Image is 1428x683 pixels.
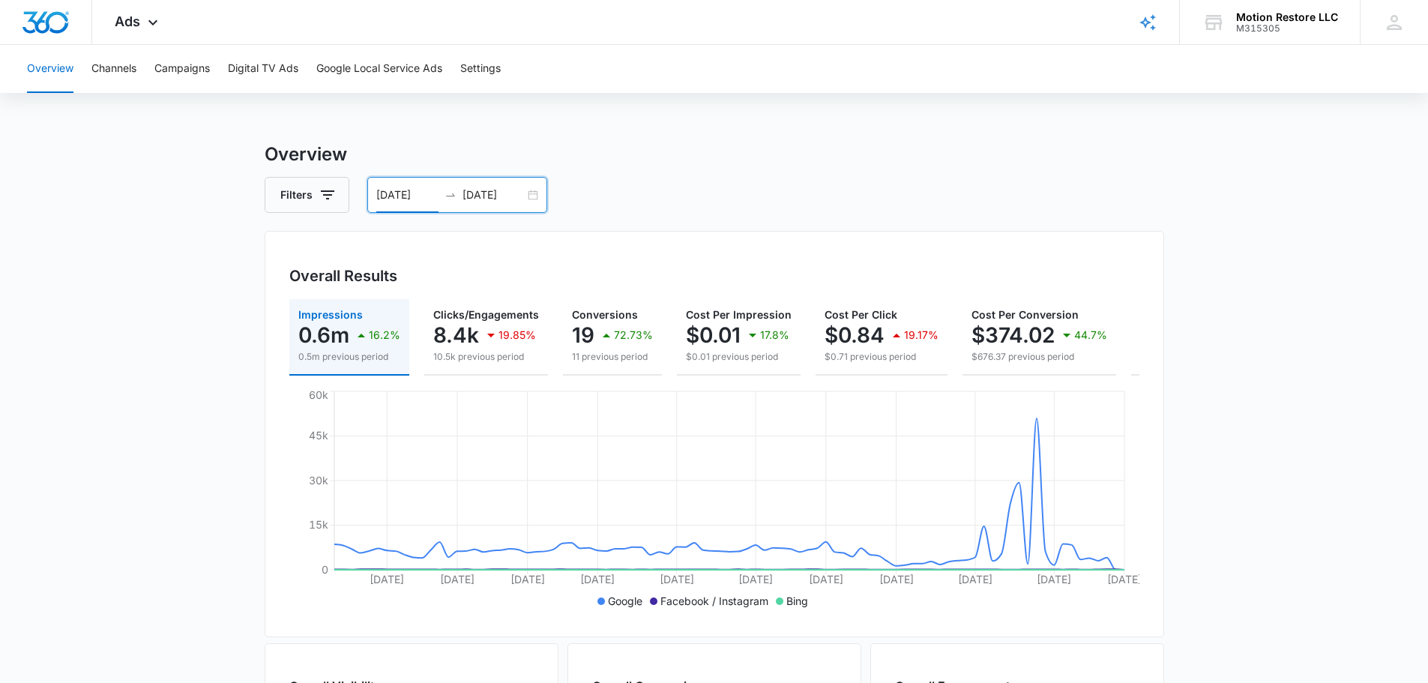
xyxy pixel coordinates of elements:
span: Impressions [298,308,363,321]
div: account name [1236,11,1338,23]
p: $0.84 [825,323,885,347]
tspan: [DATE] [580,573,615,586]
span: swap-right [445,189,457,201]
p: 0.6m [298,323,349,347]
tspan: [DATE] [659,573,693,586]
tspan: [DATE] [1107,573,1142,586]
input: Start date [376,187,439,203]
tspan: 30k [309,474,328,487]
tspan: [DATE] [738,573,773,586]
button: Settings [460,45,501,93]
p: 19.17% [904,330,939,340]
p: Google [608,593,642,609]
p: 10.5k previous period [433,350,539,364]
tspan: [DATE] [808,573,843,586]
button: Google Local Service Ads [316,45,442,93]
p: Bing [786,593,808,609]
p: $374.02 [971,323,1055,347]
button: Overview [27,45,73,93]
h3: Overall Results [289,265,397,287]
p: $0.71 previous period [825,350,939,364]
p: 44.7% [1074,330,1107,340]
p: $0.01 [686,323,741,347]
button: Campaigns [154,45,210,93]
p: 19 [572,323,594,347]
span: Cost Per Impression [686,308,792,321]
h3: Overview [265,141,1164,168]
input: End date [463,187,525,203]
tspan: 15k [309,518,328,531]
tspan: [DATE] [1037,573,1071,586]
p: 0.5m previous period [298,350,400,364]
button: Channels [91,45,136,93]
tspan: [DATE] [439,573,474,586]
span: Clicks/Engagements [433,308,539,321]
button: Digital TV Ads [228,45,298,93]
button: Filters [265,177,349,213]
tspan: [DATE] [879,573,913,586]
div: account id [1236,23,1338,34]
span: Conversions [572,308,638,321]
p: $0.01 previous period [686,350,792,364]
p: $676.37 previous period [971,350,1107,364]
span: to [445,189,457,201]
tspan: [DATE] [510,573,544,586]
p: 17.8% [760,330,789,340]
tspan: [DATE] [370,573,404,586]
tspan: 45k [309,429,328,442]
span: Cost Per Click [825,308,897,321]
tspan: 60k [309,388,328,401]
p: 19.85% [498,330,536,340]
span: Cost Per Conversion [971,308,1079,321]
p: 8.4k [433,323,479,347]
tspan: [DATE] [957,573,992,586]
span: Ads [115,13,140,29]
p: 11 previous period [572,350,653,364]
p: Facebook / Instagram [660,593,768,609]
tspan: 0 [322,563,328,576]
p: 16.2% [369,330,400,340]
p: 72.73% [614,330,653,340]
